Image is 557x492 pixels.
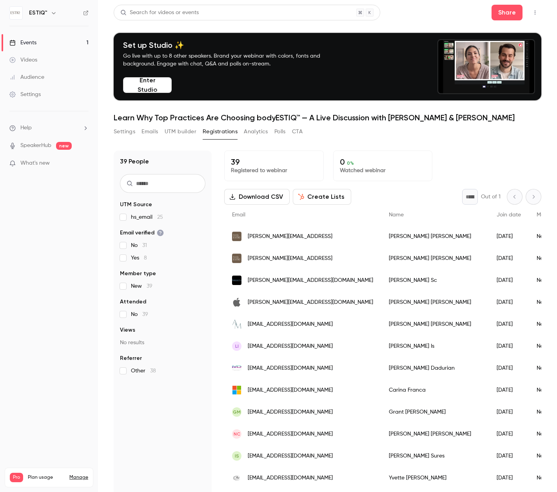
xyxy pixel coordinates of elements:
[20,142,51,150] a: SpeakerHub
[481,193,501,201] p: Out of 1
[497,212,521,218] span: Join date
[248,452,333,460] span: [EMAIL_ADDRESS][DOMAIN_NAME]
[381,247,489,269] div: [PERSON_NAME] [PERSON_NAME]
[9,124,89,132] li: help-dropdown-opener
[69,474,88,481] a: Manage
[235,452,239,459] span: IS
[150,368,156,374] span: 38
[381,401,489,423] div: Grant [PERSON_NAME]
[381,335,489,357] div: [PERSON_NAME] Is
[389,212,404,218] span: Name
[20,159,50,167] span: What's new
[489,247,529,269] div: [DATE]
[248,430,333,438] span: [EMAIL_ADDRESS][DOMAIN_NAME]
[232,320,241,329] img: amskinhealth.com
[131,367,156,375] span: Other
[381,269,489,291] div: [PERSON_NAME] Sc
[131,213,163,221] span: hs_email
[489,401,529,423] div: [DATE]
[231,167,317,174] p: Registered to webinar
[131,282,152,290] span: New
[489,423,529,445] div: [DATE]
[232,254,241,263] img: estiq.ai
[123,77,172,93] button: Enter Studio
[244,125,268,138] button: Analytics
[165,125,196,138] button: UTM builder
[144,255,147,261] span: 8
[489,269,529,291] div: [DATE]
[131,310,148,318] span: No
[232,363,241,373] img: mdbeautylabs.com
[10,473,23,482] span: Pro
[120,326,135,334] span: Views
[232,232,241,241] img: estiq.ai
[274,125,286,138] button: Polls
[120,201,205,375] section: facet-groups
[381,467,489,489] div: Yvette [PERSON_NAME]
[248,232,332,241] span: [PERSON_NAME][EMAIL_ADDRESS]
[381,291,489,313] div: [PERSON_NAME] [PERSON_NAME]
[381,379,489,401] div: Carina Franca
[248,386,333,394] span: [EMAIL_ADDRESS][DOMAIN_NAME]
[293,189,351,205] button: Create Lists
[489,357,529,379] div: [DATE]
[203,125,238,138] button: Registrations
[489,335,529,357] div: [DATE]
[232,298,241,307] img: mac.com
[28,474,65,481] span: Plan usage
[120,354,142,362] span: Referrer
[381,423,489,445] div: [PERSON_NAME] [PERSON_NAME]
[235,343,239,350] span: LI
[131,254,147,262] span: Yes
[248,320,333,329] span: [EMAIL_ADDRESS][DOMAIN_NAME]
[10,7,22,19] img: ESTIQ™
[248,342,333,350] span: [EMAIL_ADDRESS][DOMAIN_NAME]
[56,142,72,150] span: new
[340,157,426,167] p: 0
[120,157,149,166] h1: 39 People
[232,385,241,395] img: live.com
[489,291,529,313] div: [DATE]
[9,39,36,47] div: Events
[248,254,332,263] span: [PERSON_NAME][EMAIL_ADDRESS]
[347,160,354,166] span: 0 %
[340,167,426,174] p: Watched webinar
[381,445,489,467] div: [PERSON_NAME] Sures
[120,339,205,347] p: No results
[29,9,47,17] h6: ESTIQ™
[131,241,147,249] span: No
[492,5,523,20] button: Share
[123,52,339,68] p: Go live with up to 8 other speakers. Brand your webinar with colors, fonts and background. Engage...
[120,201,152,209] span: UTM Source
[157,214,163,220] span: 25
[381,313,489,335] div: [PERSON_NAME] [PERSON_NAME]
[9,91,41,98] div: Settings
[248,276,373,285] span: [PERSON_NAME][EMAIL_ADDRESS][DOMAIN_NAME]
[489,313,529,335] div: [DATE]
[9,56,37,64] div: Videos
[234,430,240,438] span: NC
[120,229,164,237] span: Email verified
[381,357,489,379] div: [PERSON_NAME] Dadurian
[20,124,32,132] span: Help
[232,212,245,218] span: Email
[292,125,303,138] button: CTA
[381,225,489,247] div: [PERSON_NAME] [PERSON_NAME]
[114,113,541,122] h1: Learn Why Top Practices Are Choosing bodyESTIQ™ — A Live Discussion with [PERSON_NAME] & [PERSON_...
[489,445,529,467] div: [DATE]
[120,298,146,306] span: Attended
[142,312,148,317] span: 39
[120,270,156,278] span: Member type
[489,379,529,401] div: [DATE]
[231,157,317,167] p: 39
[248,474,333,482] span: [EMAIL_ADDRESS][DOMAIN_NAME]
[147,283,152,289] span: 39
[142,243,147,248] span: 31
[248,298,373,307] span: [PERSON_NAME][EMAIL_ADDRESS][DOMAIN_NAME]
[224,189,290,205] button: Download CSV
[489,225,529,247] div: [DATE]
[114,125,135,138] button: Settings
[142,125,158,138] button: Emails
[233,408,241,416] span: GM
[489,467,529,489] div: [DATE]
